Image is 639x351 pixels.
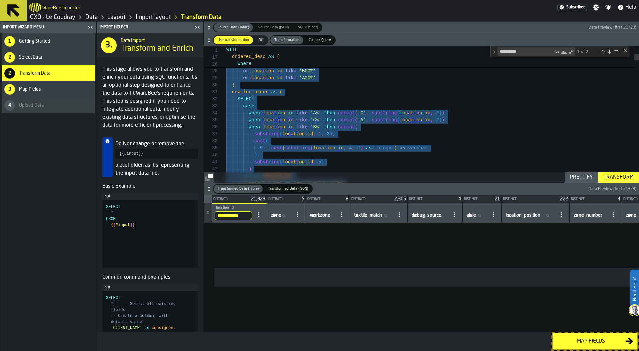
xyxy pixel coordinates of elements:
span: label [354,213,382,218]
div: Import Helper [98,25,193,30]
label: Need Help? [631,270,638,308]
li: menu Getting Started [2,33,95,49]
button: button- [204,183,639,195]
span: 1 [319,131,321,137]
span: 5 [302,197,304,201]
span: ( [282,145,285,151]
span: location_id [252,68,282,74]
span: SQL (Helper) [295,25,320,30]
span: Map Fields [19,87,41,92]
div: Distinct: [351,197,392,201]
span: when [249,124,260,130]
div: 32 [204,96,218,103]
div: thumb [214,23,253,32]
span: -- Create a column, with [111,314,168,318]
div: 3 [4,84,15,95]
input: label [309,211,335,220]
span: ) [439,110,442,116]
a: logo-header [29,1,41,13]
div: thumb [214,36,253,44]
input: label [215,211,252,220]
span: ) [442,117,444,123]
span: WITH [226,47,238,52]
label: button-switch-multi-Source Data (JSON) [254,23,293,32]
div: StatList-item-Distinct: [463,195,501,203]
label: button-toggle-Help [615,3,639,11]
span: , [332,131,335,137]
span: , [366,110,369,116]
span: 2 [436,110,439,116]
span: ( [280,131,282,137]
span: as [144,326,149,330]
span: label [216,206,234,210]
div: 42 [204,166,218,173]
span: ( [277,54,279,59]
div: Prettify [567,174,595,181]
span: 222 [560,197,568,201]
span: like [296,124,308,130]
div: Menu Subscription [557,4,587,11]
span: concat [338,110,355,116]
span: substring [285,145,310,151]
div: Distinct: [464,197,492,201]
span: 'C%' [310,117,321,123]
span: ) [442,110,444,116]
span: substring [254,131,280,137]
span: label [467,213,476,218]
span: Off [256,37,266,43]
span: 1 [358,145,360,151]
input: label [410,211,448,220]
span: 21 [495,197,500,201]
h5: Common command examples [102,273,198,281]
a: link-to-/wh/i/efd9e906-5eb9-41af-aac9-d3e075764b8d/import/layout/5511e3b0-68e2-4f5e-b350-515acf13... [181,14,221,21]
a: link-to-/wh/i/efd9e906-5eb9-41af-aac9-d3e075764b8d [30,14,75,21]
input: label [353,211,393,220]
span: , [352,145,355,151]
span: as [271,89,277,95]
span: Subscribed [566,5,585,10]
span: FROM [106,217,116,221]
div: Find in Selection (⌥⌘L) [613,48,620,55]
span: , [366,117,369,123]
span: like [285,68,296,74]
span: Source Data (JSON) [256,25,291,30]
label: button-switch-multi-Source Data (Table) [213,23,254,32]
li: menu Upload Data [2,97,95,113]
span: 1 [204,47,218,54]
span: substring [372,110,397,116]
li: menu Transform Data [2,65,95,81]
span: 8 [346,197,348,201]
span: 2 [436,117,439,123]
span: where [238,61,252,66]
div: Import Wizard Menu [2,25,86,30]
span: ) [394,145,397,151]
span: 9 [260,145,263,151]
span: , [173,326,176,330]
pre: {{#input}} [115,149,198,159]
div: StatList-item-Distinct: [306,195,350,203]
div: 41 [204,159,218,166]
span: integer [374,145,394,151]
div: SQL [105,285,195,290]
p: Do Not change or remove the [115,140,198,148]
span: , [257,152,260,158]
span: { [111,223,113,227]
span: ordered_desc [232,54,266,59]
span: substring [254,159,280,165]
span: ) [439,117,442,123]
div: 3. [101,37,117,53]
span: fields [111,308,125,312]
span: SELECT [238,96,254,102]
span: ) [360,145,363,151]
span: label [271,213,281,218]
div: Distinct: [503,197,557,201]
span: ) [254,152,257,158]
span: ( [280,159,282,165]
span: , [321,131,324,137]
span: SELECT [106,296,120,300]
label: button-switch-multi-Transformed Data (Table) [213,184,263,194]
div: 31 [204,89,218,96]
span: new_loc_order [232,89,268,95]
span: cast [254,138,266,144]
label: button-toggle-Notifications [602,4,614,11]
